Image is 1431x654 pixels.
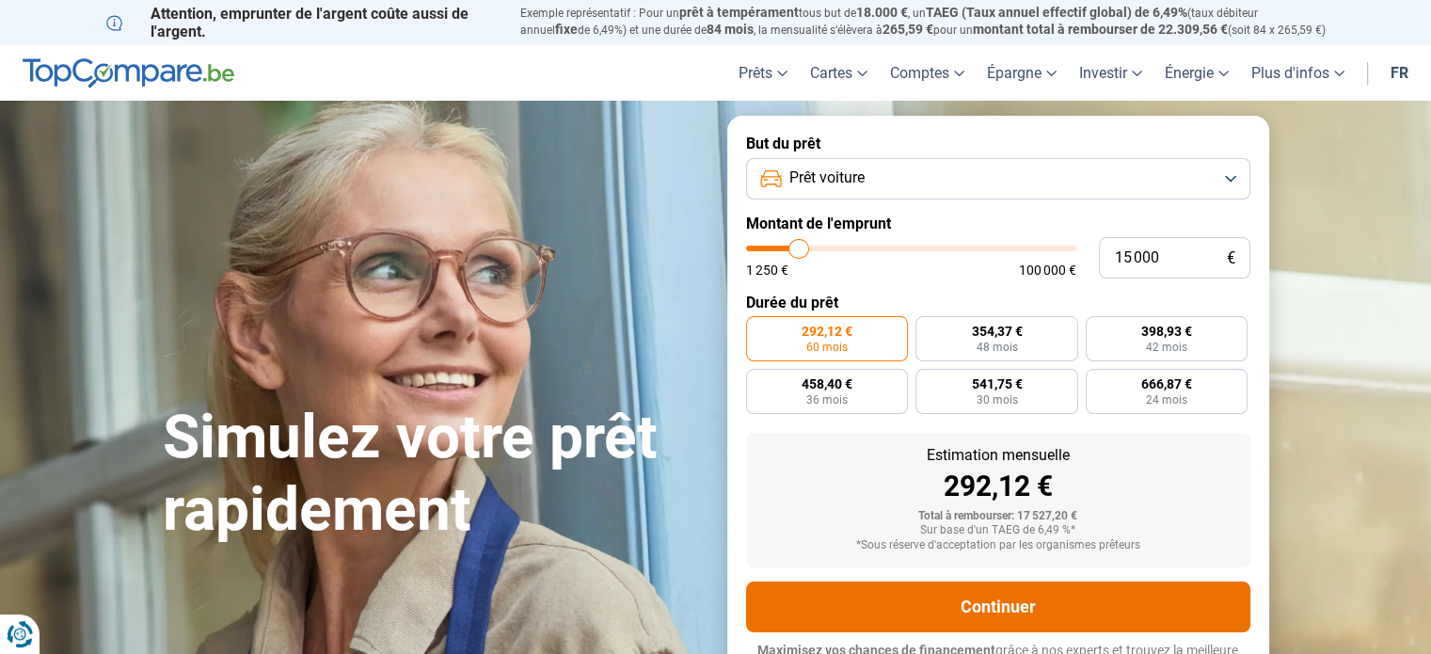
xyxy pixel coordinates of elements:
span: 42 mois [1146,342,1187,353]
label: But du prêt [746,135,1250,152]
h1: Simulez votre prêt rapidement [163,402,705,547]
span: fixe [555,22,578,37]
span: prêt à tempérament [679,5,799,20]
a: Investir [1068,45,1153,101]
a: Épargne [976,45,1068,101]
div: *Sous réserve d'acceptation par les organismes prêteurs [761,539,1235,552]
button: Prêt voiture [746,158,1250,199]
span: 398,93 € [1141,325,1192,338]
span: 36 mois [806,394,848,406]
a: fr [1379,45,1420,101]
div: Estimation mensuelle [761,448,1235,463]
span: montant total à rembourser de 22.309,56 € [973,22,1228,37]
span: TAEG (Taux annuel effectif global) de 6,49% [926,5,1187,20]
a: Cartes [799,45,879,101]
span: 100 000 € [1019,263,1076,277]
span: 24 mois [1146,394,1187,406]
img: TopCompare [23,58,234,88]
span: 48 mois [976,342,1017,353]
div: Total à rembourser: 17 527,20 € [761,510,1235,523]
span: 292,12 € [802,325,852,338]
span: 541,75 € [971,377,1022,391]
span: 30 mois [976,394,1017,406]
a: Énergie [1153,45,1240,101]
span: 1 250 € [746,263,788,277]
a: Plus d'infos [1240,45,1356,101]
span: 666,87 € [1141,377,1192,391]
div: Sur base d'un TAEG de 6,49 %* [761,524,1235,537]
p: Attention, emprunter de l'argent coûte aussi de l'argent. [106,5,498,40]
span: 60 mois [806,342,848,353]
a: Comptes [879,45,976,101]
label: Montant de l'emprunt [746,215,1250,232]
span: 18.000 € [856,5,908,20]
span: Prêt voiture [789,167,865,188]
span: 265,59 € [882,22,933,37]
span: € [1227,250,1235,266]
p: Exemple représentatif : Pour un tous but de , un (taux débiteur annuel de 6,49%) et une durée de ... [520,5,1326,39]
label: Durée du prêt [746,294,1250,311]
span: 354,37 € [971,325,1022,338]
button: Continuer [746,582,1250,632]
div: 292,12 € [761,472,1235,501]
span: 458,40 € [802,377,852,391]
a: Prêts [727,45,799,101]
span: 84 mois [707,22,754,37]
